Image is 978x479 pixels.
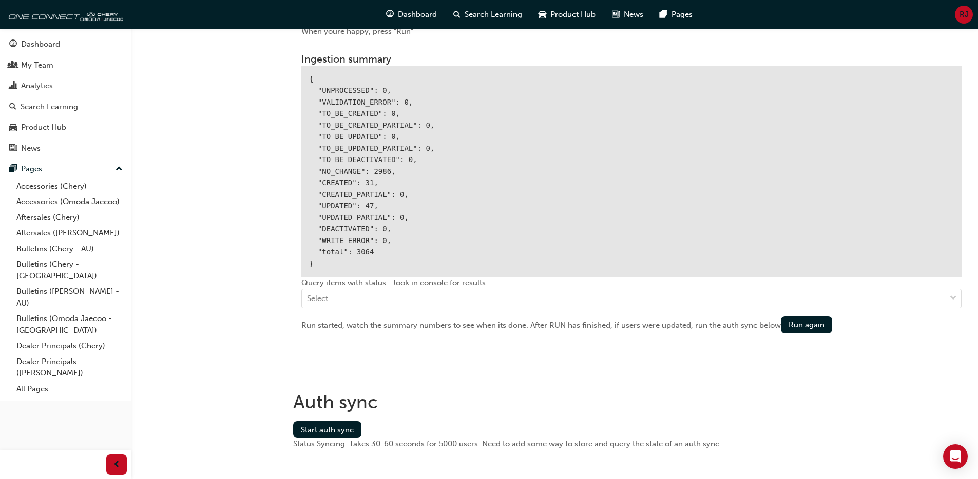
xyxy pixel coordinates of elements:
[113,458,121,471] span: prev-icon
[672,9,693,21] span: Pages
[781,316,832,333] button: Run again
[21,80,53,92] div: Analytics
[21,101,78,113] div: Search Learning
[12,210,127,226] a: Aftersales (Chery)
[9,40,17,49] span: guage-icon
[12,338,127,354] a: Dealer Principals (Chery)
[301,316,962,333] div: Run started, watch the summary numbers to see when its done. After RUN has finished, if users wer...
[453,8,461,21] span: search-icon
[12,311,127,338] a: Bulletins (Omoda Jaecoo - [GEOGRAPHIC_DATA])
[9,82,17,91] span: chart-icon
[950,292,957,305] span: down-icon
[301,53,962,65] h3: Ingestion summary
[651,4,701,25] a: pages-iconPages
[12,194,127,210] a: Accessories (Omoda Jaecoo)
[4,35,127,54] a: Dashboard
[539,8,546,21] span: car-icon
[943,444,968,469] div: Open Intercom Messenger
[4,76,127,95] a: Analytics
[624,9,643,21] span: News
[550,9,596,21] span: Product Hub
[445,4,530,25] a: search-iconSearch Learning
[398,9,437,21] span: Dashboard
[307,293,334,305] div: Select...
[21,122,66,133] div: Product Hub
[12,241,127,257] a: Bulletins (Chery - AU)
[21,163,42,175] div: Pages
[12,381,127,397] a: All Pages
[604,4,651,25] a: news-iconNews
[301,66,962,277] div: { "UNPROCESSED": 0, "VALIDATION_ERROR": 0, "TO_BE_CREATED": 0, "TO_BE_CREATED_PARTIAL": 0, "TO_BE...
[116,163,123,176] span: up-icon
[4,118,127,137] a: Product Hub
[9,61,17,70] span: people-icon
[12,354,127,381] a: Dealer Principals ([PERSON_NAME])
[4,159,127,178] button: Pages
[21,59,53,71] div: My Team
[12,225,127,241] a: Aftersales ([PERSON_NAME])
[21,143,41,154] div: News
[301,277,962,316] div: Query items with status - look in console for results:
[9,144,17,153] span: news-icon
[293,391,970,413] h1: Auth sync
[12,178,127,194] a: Accessories (Chery)
[612,8,620,21] span: news-icon
[4,56,127,75] a: My Team
[9,103,16,112] span: search-icon
[293,421,361,438] button: Start auth sync
[465,9,522,21] span: Search Learning
[4,33,127,159] button: DashboardMy TeamAnalyticsSearch LearningProduct HubNews
[12,284,127,311] a: Bulletins ([PERSON_NAME] - AU)
[386,8,394,21] span: guage-icon
[530,4,604,25] a: car-iconProduct Hub
[12,256,127,284] a: Bulletins (Chery - [GEOGRAPHIC_DATA])
[660,8,667,21] span: pages-icon
[955,6,973,24] button: RJ
[293,438,970,450] div: Status: Syncing. Takes 30-60 seconds for 5000 users. Need to add some way to store and query the ...
[9,123,17,132] span: car-icon
[5,4,123,25] img: oneconnect
[4,97,127,116] a: Search Learning
[378,4,445,25] a: guage-iconDashboard
[21,38,60,50] div: Dashboard
[4,139,127,158] a: News
[960,9,969,21] span: RJ
[9,165,17,174] span: pages-icon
